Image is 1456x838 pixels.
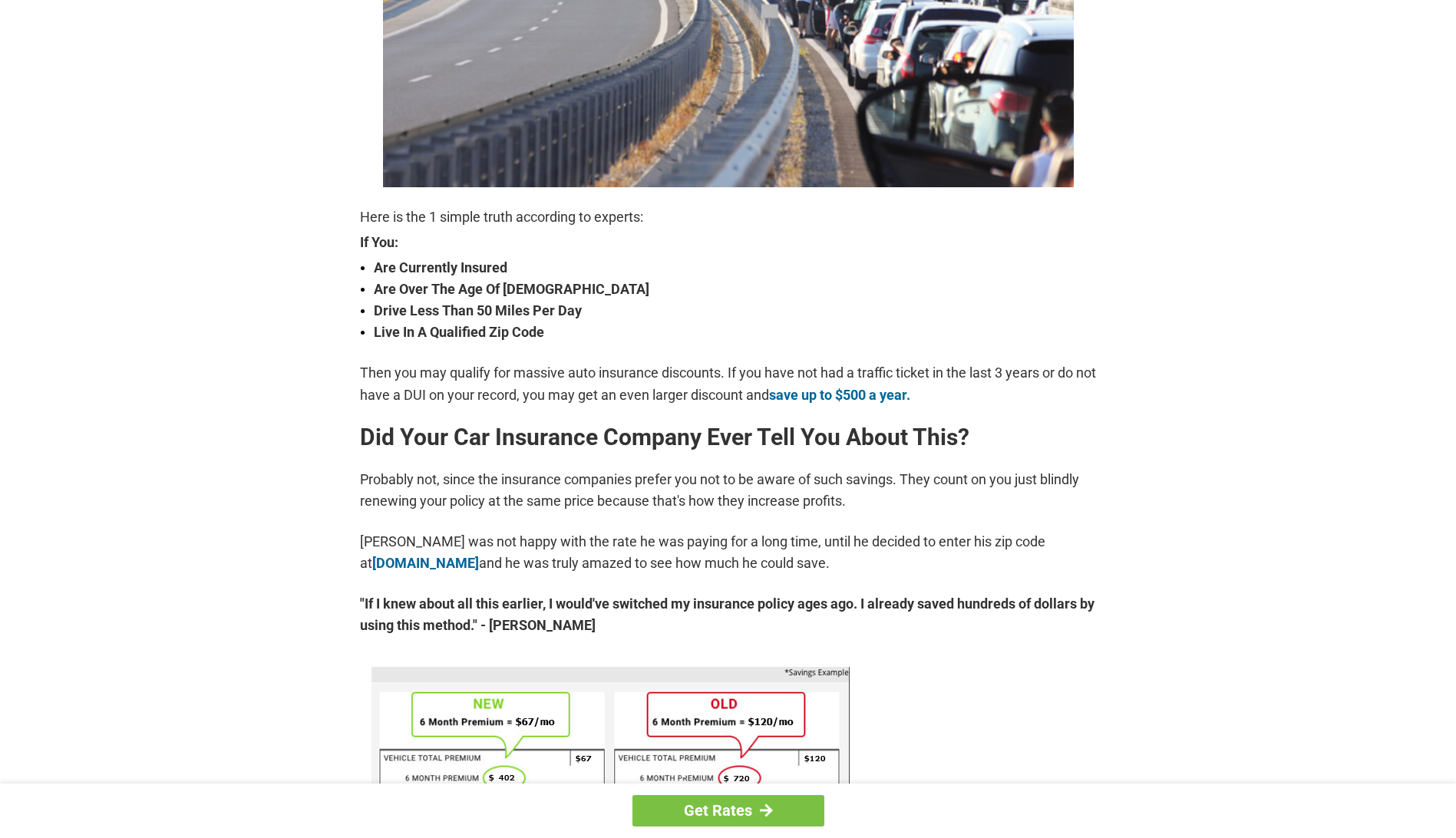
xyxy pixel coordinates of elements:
strong: Are Currently Insured [374,257,1097,279]
h2: Did Your Car Insurance Company Ever Tell You About This? [360,425,1097,450]
p: Then you may qualify for massive auto insurance discounts. If you have not had a traffic ticket i... [360,362,1097,405]
strong: "If I knew about all this earlier, I would've switched my insurance policy ages ago. I already sa... [360,593,1097,636]
a: [DOMAIN_NAME] [372,555,479,571]
a: Get Rates [632,795,824,826]
p: Here is the 1 simple truth according to experts: [360,206,1097,228]
strong: If You: [360,236,1097,249]
strong: Drive Less Than 50 Miles Per Day [374,300,1097,322]
a: save up to $500 a year. [769,387,910,403]
strong: Are Over The Age Of [DEMOGRAPHIC_DATA] [374,279,1097,300]
strong: Live In A Qualified Zip Code [374,322,1097,343]
p: [PERSON_NAME] was not happy with the rate he was paying for a long time, until he decided to ente... [360,531,1097,574]
p: Probably not, since the insurance companies prefer you not to be aware of such savings. They coun... [360,469,1097,512]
